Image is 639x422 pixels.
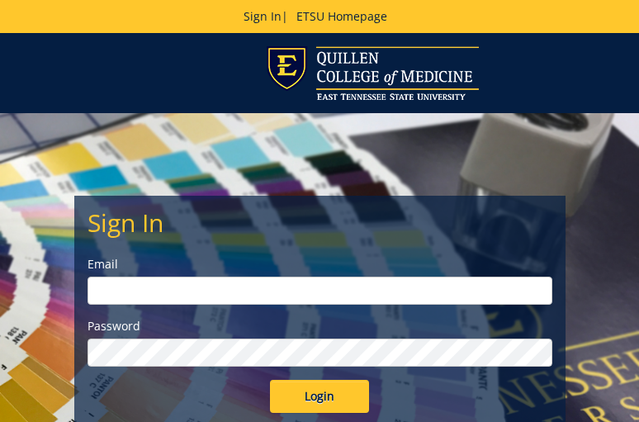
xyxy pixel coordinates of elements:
[88,256,552,273] label: Email
[267,46,479,100] img: ETSU logo
[88,209,552,236] h2: Sign In
[65,8,573,25] p: |
[88,318,552,334] label: Password
[244,8,282,24] a: Sign In
[270,380,369,413] input: Login
[288,8,395,24] a: ETSU Homepage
